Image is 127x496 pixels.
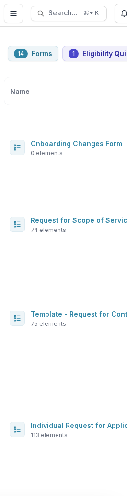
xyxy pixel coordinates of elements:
span: 14 [18,50,24,57]
span: 0 elements [31,149,63,158]
a: Onboarding Changes Form [31,139,122,148]
div: ⌘ + K [81,8,101,18]
span: 1 [72,50,75,57]
button: Toggle Menu [4,4,23,23]
button: Search... [31,6,107,21]
span: 113 elements [31,431,68,439]
span: 74 elements [31,226,66,234]
span: Search... [48,9,78,17]
span: 75 elements [31,320,66,328]
button: Forms [8,46,58,61]
span: Name [10,86,30,96]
